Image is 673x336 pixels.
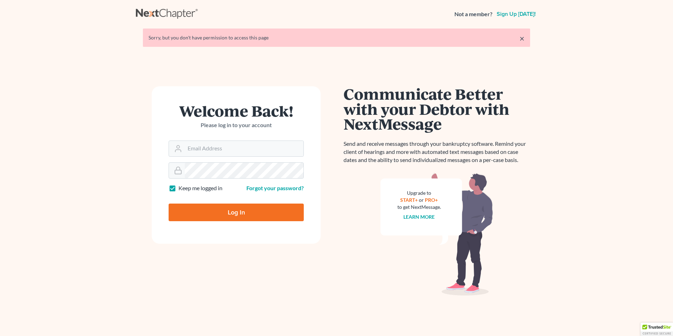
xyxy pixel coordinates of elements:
span: or [419,197,424,203]
a: START+ [401,197,418,203]
h1: Welcome Back! [169,103,304,118]
strong: Not a member? [454,10,492,18]
h1: Communicate Better with your Debtor with NextMessage [344,86,530,131]
a: Sign up [DATE]! [495,11,537,17]
label: Keep me logged in [178,184,222,192]
div: Sorry, but you don't have permission to access this page [149,34,524,41]
img: nextmessage_bg-59042aed3d76b12b5cd301f8e5b87938c9018125f34e5fa2b7a6b67550977c72.svg [380,173,493,296]
div: to get NextMessage. [397,204,441,211]
a: × [520,34,524,43]
a: Forgot your password? [246,185,304,191]
input: Log In [169,204,304,221]
div: TrustedSite Certified [641,323,673,336]
a: PRO+ [425,197,438,203]
p: Please log in to your account [169,121,304,129]
a: Learn more [404,214,435,220]
input: Email Address [185,141,303,156]
div: Upgrade to [397,189,441,197]
p: Send and receive messages through your bankruptcy software. Remind your client of hearings and mo... [344,140,530,164]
